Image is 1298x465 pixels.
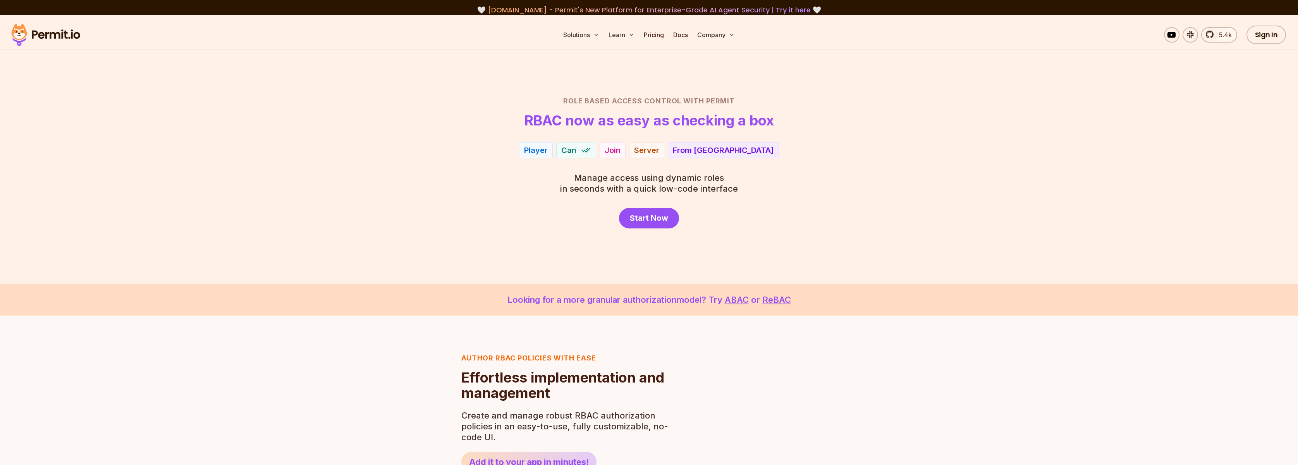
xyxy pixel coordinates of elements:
span: with Permit [683,96,735,106]
p: in seconds with a quick low-code interface [560,172,738,194]
div: Player [524,145,548,156]
h3: Author RBAC POLICIES with EASE [461,353,673,364]
a: Sign In [1246,26,1286,44]
span: Start Now [630,213,668,223]
img: Permit logo [8,22,84,48]
div: Server [634,145,659,156]
h1: RBAC now as easy as checking a box [524,113,774,128]
span: 5.4k [1214,30,1232,39]
button: Company [694,27,738,43]
a: Start Now [619,208,679,228]
a: Pricing [641,27,667,43]
h2: Effortless implementation and management [461,370,673,401]
h2: Role Based Access Control [378,96,920,106]
a: 5.4k [1201,27,1237,43]
a: Try it here [776,5,811,15]
span: Manage access using dynamic roles [560,172,738,183]
div: From [GEOGRAPHIC_DATA] [673,145,774,156]
a: Docs [670,27,691,43]
p: Looking for a more granular authorization model? Try or [19,293,1279,306]
button: Learn [605,27,638,43]
span: [DOMAIN_NAME] - Permit's New Platform for Enterprise-Grade AI Agent Security | [488,5,811,15]
button: Solutions [560,27,602,43]
div: 🤍 🤍 [19,5,1279,15]
a: ABAC [725,295,749,305]
a: ReBAC [762,295,791,305]
span: Can [561,145,576,156]
p: Create and manage robust RBAC authorization policies in an easy-to-use, fully customizable, no-co... [461,410,673,443]
div: Join [605,145,621,156]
